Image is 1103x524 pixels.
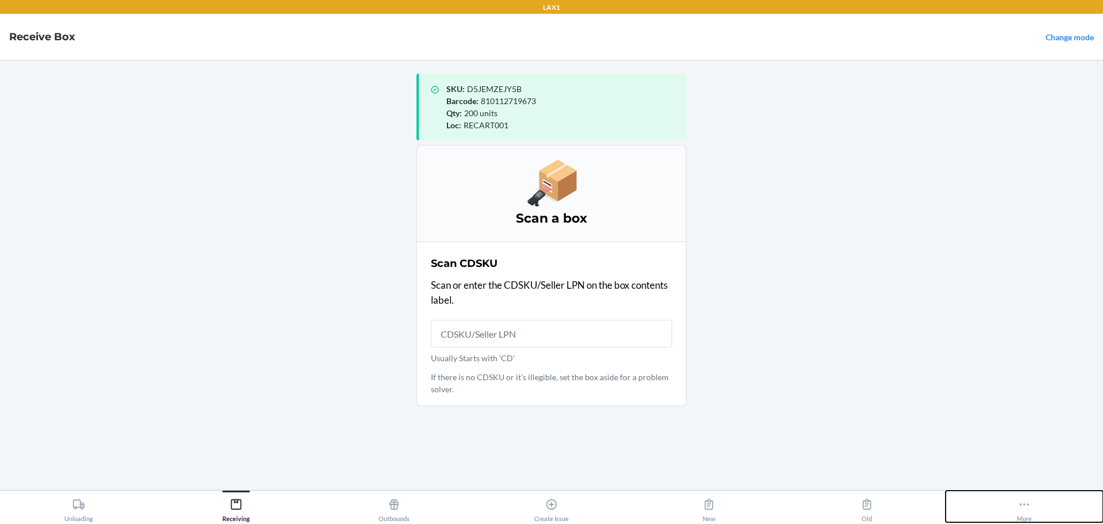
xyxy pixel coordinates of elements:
[464,120,508,130] span: RECART001
[861,494,873,522] div: Old
[1046,32,1094,42] a: Change mode
[431,352,672,364] p: Usually Starts with 'CD'
[379,494,410,522] div: Outbounds
[1017,494,1032,522] div: More
[446,84,465,94] span: SKU :
[788,491,945,522] button: Old
[467,84,522,94] span: D5JEMZEJY5B
[446,108,462,118] span: Qty :
[315,491,473,522] button: Outbounds
[481,96,536,106] span: 810112719673
[464,108,497,118] span: 200 units
[703,494,716,522] div: New
[222,494,250,522] div: Receiving
[9,29,75,44] h4: Receive Box
[534,494,569,522] div: Create Issue
[543,2,560,13] p: LAX1
[630,491,788,522] button: New
[431,320,672,347] input: Usually Starts with 'CD'
[446,96,479,106] span: Barcode :
[446,120,461,130] span: Loc :
[431,371,672,395] p: If there is no CDSKU or it's illegible, set the box aside for a problem solver.
[946,491,1103,522] button: More
[431,209,672,228] h3: Scan a box
[473,491,630,522] button: Create Issue
[431,278,672,307] p: Scan or enter the CDSKU/Seller LPN on the box contents label.
[64,494,93,522] div: Unloading
[431,256,497,271] h2: Scan CDSKU
[157,491,315,522] button: Receiving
